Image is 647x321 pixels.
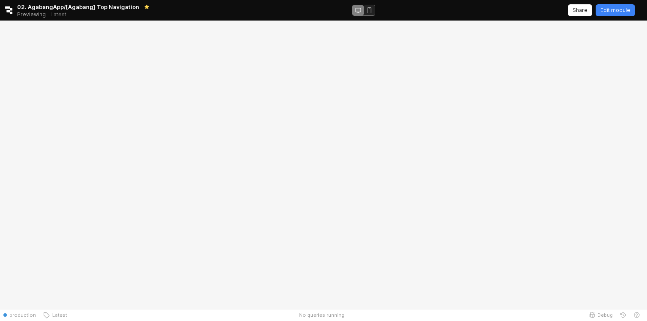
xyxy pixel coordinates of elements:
span: Latest [50,312,67,318]
p: Latest [50,11,66,18]
button: Remove app from favorites [142,3,151,11]
button: Edit module [596,4,635,16]
button: Help [630,309,644,321]
button: History [616,309,630,321]
div: Previewing Latest [17,9,71,21]
p: Edit module [600,7,630,14]
button: Share app [568,4,592,16]
button: Latest [39,309,71,321]
button: Debug [585,309,616,321]
span: production [9,312,36,318]
button: Releases and History [46,9,71,21]
span: 02. AgabangApp/[Agabang] Top Navigation [17,3,139,11]
span: No queries running [299,312,344,318]
span: Previewing [17,10,46,19]
span: Debug [597,312,613,318]
p: Share [573,7,588,14]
